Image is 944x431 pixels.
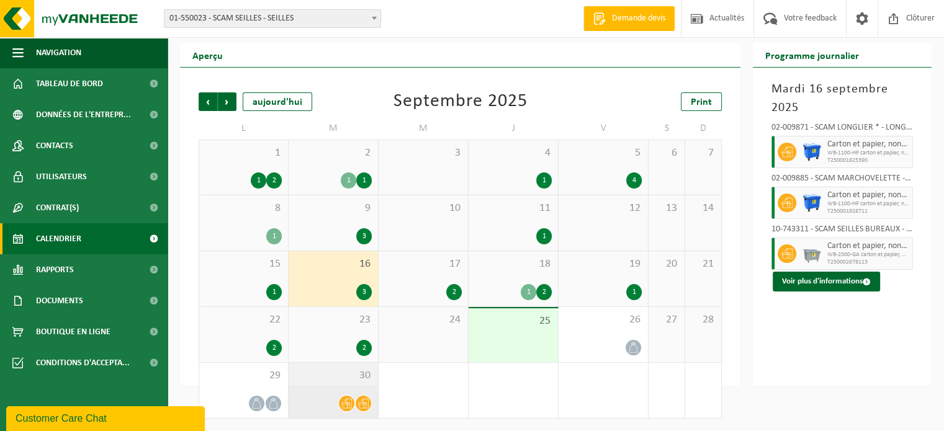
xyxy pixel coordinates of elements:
span: WB-1100-HP carton et papier, non-conditionné * [827,149,909,157]
span: 12 [565,202,642,215]
span: Rapports [36,254,74,285]
span: 11 [475,202,552,215]
div: 1 [536,172,552,189]
div: 1 [266,228,282,244]
img: WB-2500-GAL-GY-01 [802,244,821,263]
span: 01-550023 - SCAM SEILLES - SEILLES [164,9,381,28]
span: 29 [205,369,282,383]
span: 3 [385,146,462,160]
span: 24 [385,313,462,327]
div: 1 [536,228,552,244]
span: 25 [475,314,552,328]
span: 28 [691,313,715,327]
span: Utilisateurs [36,161,87,192]
iframe: chat widget [6,404,207,431]
span: 2 [295,146,372,160]
div: 02-009885 - SCAM MARCHOVELETTE - MARCHOVELETTE [771,174,913,187]
span: T250001925390 [827,157,909,164]
div: 2 [266,340,282,356]
td: V [559,117,649,140]
td: M [289,117,379,140]
div: 2 [266,172,282,189]
span: Boutique en ligne [36,316,110,347]
span: 5 [565,146,642,160]
div: 2 [446,284,462,300]
span: Conditions d'accepta... [36,347,130,378]
span: Carton et papier, non-conditionné (industriel) [827,241,909,251]
div: 1 [626,284,642,300]
div: 1 [341,172,356,189]
a: Print [681,92,722,111]
div: 3 [356,284,372,300]
img: WB-1100-HPE-BE-01 [802,143,821,161]
td: S [649,117,685,140]
span: 15 [205,257,282,271]
span: 22 [205,313,282,327]
span: 23 [295,313,372,327]
span: Navigation [36,37,81,68]
h3: Mardi 16 septembre 2025 [771,80,913,117]
div: 4 [626,172,642,189]
div: 2 [356,340,372,356]
span: Calendrier [36,223,81,254]
span: Demande devis [609,12,668,25]
img: WB-1100-HPE-BE-01 [802,193,821,212]
span: Contacts [36,130,73,161]
span: 8 [205,202,282,215]
span: Suivant [218,92,236,111]
div: 1 [356,172,372,189]
h2: Aperçu [180,43,235,67]
span: 16 [295,257,372,271]
div: 1 [266,284,282,300]
span: Tableau de bord [36,68,103,99]
span: Contrat(s) [36,192,79,223]
div: aujourd'hui [243,92,312,111]
div: 10-743311 - SCAM SEILLES BUREAUX - SEILLES [771,225,913,238]
div: 1 [521,284,536,300]
span: 9 [295,202,372,215]
td: D [685,117,722,140]
span: Print [691,97,712,107]
span: 14 [691,202,715,215]
td: J [469,117,559,140]
span: 30 [295,369,372,383]
td: M [379,117,469,140]
span: 7 [691,146,715,160]
span: 01-550023 - SCAM SEILLES - SEILLES [164,10,380,27]
h2: Programme journalier [753,43,871,67]
div: Septembre 2025 [393,92,528,111]
span: 4 [475,146,552,160]
td: L [199,117,289,140]
span: 18 [475,257,552,271]
span: 19 [565,257,642,271]
a: Demande devis [583,6,675,31]
span: Précédent [199,92,217,111]
span: WB-2500-GA carton et papier, non-conditionné (industriel) [827,251,909,259]
div: 2 [536,284,552,300]
span: 13 [655,202,678,215]
span: 10 [385,202,462,215]
button: Voir plus d'informations [773,272,880,291]
span: 6 [655,146,678,160]
span: T250002678113 [827,259,909,266]
span: 17 [385,257,462,271]
span: 21 [691,257,715,271]
span: 20 [655,257,678,271]
span: 26 [565,313,642,327]
span: 27 [655,313,678,327]
div: 1 [251,172,266,189]
div: 3 [356,228,372,244]
div: 02-009871 - SCAM LONGLIER * - LONGLIER [771,123,913,136]
span: WB-1100-HP carton et papier, non-conditionné [827,200,909,208]
span: T250001928711 [827,208,909,215]
span: Données de l'entrepr... [36,99,131,130]
span: Documents [36,285,83,316]
span: Carton et papier, non-conditionné (industriel) [827,190,909,200]
span: 1 [205,146,282,160]
span: Carton et papier, non-conditionné (industriel) [827,140,909,149]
